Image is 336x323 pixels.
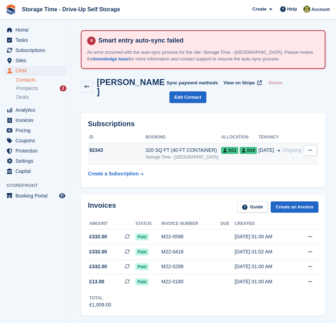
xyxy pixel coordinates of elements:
[15,166,58,176] span: Capital
[235,248,295,256] div: [DATE] 01:02 AM
[135,218,161,230] th: Status
[237,201,268,213] a: Guide
[15,45,58,55] span: Subscriptions
[88,120,318,128] h2: Subscriptions
[16,85,66,92] a: Prospects 2
[235,278,295,285] div: [DATE] 01:00 AM
[60,85,66,91] div: 2
[146,147,221,154] div: 320 SQ FT (40 FT CONTAINER)
[224,79,255,86] span: View on Stripe
[15,146,58,156] span: Protection
[4,25,66,35] a: menu
[97,77,167,96] h2: [PERSON_NAME]
[235,263,295,270] div: [DATE] 01:00 AM
[58,192,66,200] a: Preview store
[89,301,111,309] div: £1,009.00
[287,6,297,13] span: Help
[146,154,221,160] div: Storage Time - [GEOGRAPHIC_DATA]
[221,132,258,143] th: Allocation
[135,248,148,256] span: Paid
[15,136,58,146] span: Coupons
[6,182,70,189] span: Storefront
[88,167,143,180] a: Create a Subscription
[252,6,266,13] span: Create
[16,85,38,92] span: Prospects
[88,201,116,213] h2: Invoices
[16,94,29,101] span: Deals
[235,218,295,230] th: Created
[240,147,257,154] span: D10
[220,218,234,230] th: Due
[4,66,66,76] a: menu
[146,132,221,143] th: Booking
[4,166,66,176] a: menu
[221,147,238,154] span: D11
[89,278,104,285] span: £13.00
[4,136,66,146] a: menu
[89,295,111,301] div: Total
[4,156,66,166] a: menu
[135,233,148,240] span: Paid
[221,77,263,89] a: View on Stripe
[135,278,148,285] span: Paid
[88,170,139,177] div: Create a Subscription
[161,278,220,285] div: M22-0180
[15,115,58,125] span: Invoices
[258,132,303,143] th: Tenancy
[4,35,66,45] a: menu
[96,37,319,45] h4: Smart entry auto-sync failed
[15,56,58,65] span: Sites
[16,93,66,101] a: Deals
[266,77,285,89] button: Delete
[89,233,107,240] span: £332.00
[87,49,319,63] p: An error occurred with the auto-sync process for the site: Storage Time - [GEOGRAPHIC_DATA]. Plea...
[258,147,274,154] span: [DATE]
[4,191,66,201] a: menu
[89,263,107,270] span: £332.00
[169,91,206,103] a: Edit Contact
[311,6,330,13] span: Account
[16,77,66,83] a: Contacts
[89,248,107,256] span: £332.00
[15,156,58,166] span: Settings
[167,77,218,89] button: Sync payment methods
[161,233,220,240] div: M22-0598
[88,132,146,143] th: ID
[135,263,148,270] span: Paid
[88,147,146,154] div: 92343
[93,56,129,62] a: knowledge base
[15,105,58,115] span: Analytics
[15,35,58,45] span: Tasks
[4,56,66,65] a: menu
[6,4,16,15] img: stora-icon-8386f47178a22dfd0bd8f6a31ec36ba5ce8667c1dd55bd0f319d3a0aa187defe.svg
[271,201,318,213] a: Create an Invoice
[161,263,220,270] div: M22-0288
[4,105,66,115] a: menu
[161,218,220,230] th: Invoice number
[15,191,58,201] span: Booking Portal
[15,25,58,35] span: Home
[88,218,135,230] th: Amount
[4,125,66,135] a: menu
[283,147,302,153] span: Ongoing
[4,146,66,156] a: menu
[4,45,66,55] a: menu
[15,66,58,76] span: CRM
[19,4,123,15] a: Storage Time - Drive-Up Self Storage
[303,6,310,13] img: Zain Sarwar
[161,248,220,256] div: M22-0418
[4,115,66,125] a: menu
[235,233,295,240] div: [DATE] 01:00 AM
[15,125,58,135] span: Pricing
